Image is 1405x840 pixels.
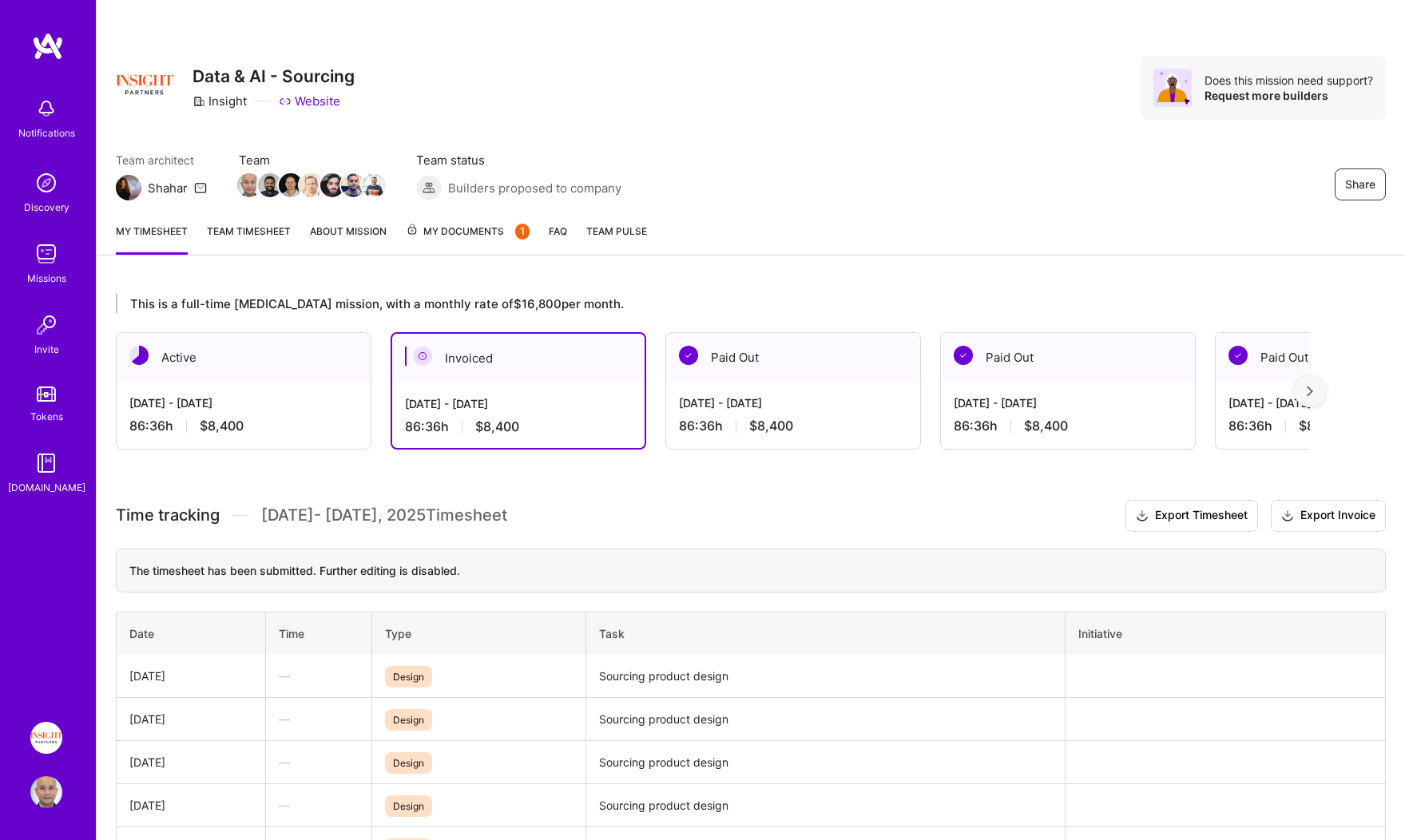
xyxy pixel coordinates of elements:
[129,394,358,411] div: [DATE] - [DATE]
[129,418,358,434] div: 86:36 h
[1271,500,1386,532] button: Export Invoice
[300,173,323,197] img: Team Member Avatar
[1136,508,1149,525] i: icon Download
[385,709,432,731] span: Design
[385,752,432,774] span: Design
[1335,168,1386,200] button: Share
[279,668,359,684] div: —
[18,125,75,141] div: Notifications
[954,418,1182,434] div: 86:36 h
[549,223,567,255] a: FAQ
[406,223,530,255] a: My Documents1
[37,386,56,402] img: tokens
[585,697,1066,740] td: Sourcing product design
[116,152,207,168] span: Team architect
[117,333,371,382] div: Active
[279,711,359,727] div: —
[372,612,585,655] th: Type
[279,797,359,814] div: —
[585,612,1066,655] th: Task
[32,32,64,61] img: logo
[310,223,387,255] a: About Mission
[679,394,907,411] div: [DATE] - [DATE]
[30,447,62,479] img: guide book
[34,341,59,358] div: Invite
[30,309,62,341] img: Invite
[954,394,1182,411] div: [DATE] - [DATE]
[129,754,252,771] div: [DATE]
[301,172,322,199] a: Team Member Avatar
[30,722,62,754] img: Insight Partners: Data & AI - Sourcing
[1228,346,1248,365] img: Paid Out
[320,173,344,197] img: Team Member Avatar
[385,666,432,687] span: Design
[116,223,188,255] a: My timesheet
[1307,386,1313,397] img: right
[666,333,920,382] div: Paid Out
[448,180,621,196] span: Builders proposed to company
[405,395,632,412] div: [DATE] - [DATE]
[26,722,66,754] a: Insight Partners: Data & AI - Sourcing
[129,711,252,727] div: [DATE]
[30,776,62,808] img: User Avatar
[26,776,66,808] a: User Avatar
[24,199,69,216] div: Discovery
[239,172,260,199] a: Team Member Avatar
[416,152,621,168] span: Team status
[192,95,205,108] i: icon CompanyGray
[129,668,252,684] div: [DATE]
[1024,418,1068,434] span: $8,400
[116,505,220,525] span: Time tracking
[405,418,632,435] div: 86:36 h
[207,223,291,255] a: Team timesheet
[585,783,1066,826] td: Sourcing product design
[116,294,1310,313] div: This is a full-time [MEDICAL_DATA] mission, with a monthly rate of $16,800 per month.
[260,172,280,199] a: Team Member Avatar
[30,408,63,425] div: Tokens
[239,152,384,168] span: Team
[30,238,62,270] img: teamwork
[413,347,432,366] img: Invoiced
[1066,612,1386,655] th: Initiative
[192,93,247,109] div: Insight
[322,172,343,199] a: Team Member Avatar
[30,93,62,125] img: bell
[30,167,62,199] img: discovery
[200,418,244,434] span: $8,400
[280,172,301,199] a: Team Member Avatar
[116,56,173,113] img: Company Logo
[129,797,252,814] div: [DATE]
[279,754,359,771] div: —
[363,172,384,199] a: Team Member Avatar
[749,418,793,434] span: $8,400
[362,173,386,197] img: Team Member Avatar
[237,173,261,197] img: Team Member Avatar
[475,418,519,435] span: $8,400
[941,333,1195,382] div: Paid Out
[194,181,207,194] i: icon Mail
[586,223,647,255] a: Team Pulse
[385,795,432,817] span: Design
[8,479,85,496] div: [DOMAIN_NAME]
[261,505,507,525] span: [DATE] - [DATE] , 2025 Timesheet
[586,225,647,237] span: Team Pulse
[116,175,141,200] img: Team Architect
[279,93,340,109] a: Website
[1153,69,1192,107] img: Avatar
[679,418,907,434] div: 86:36 h
[416,175,442,200] img: Builders proposed to company
[129,346,149,365] img: Active
[343,172,363,199] a: Team Member Avatar
[1345,176,1375,192] span: Share
[1281,508,1294,525] i: icon Download
[1299,418,1343,434] span: $8,400
[1125,500,1258,532] button: Export Timesheet
[148,180,188,196] div: Shahar
[279,173,303,197] img: Team Member Avatar
[679,346,698,365] img: Paid Out
[515,224,530,240] div: 1
[116,549,1386,592] div: The timesheet has been submitted. Further editing is disabled.
[265,612,372,655] th: Time
[341,173,365,197] img: Team Member Avatar
[1205,88,1373,103] div: Request more builders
